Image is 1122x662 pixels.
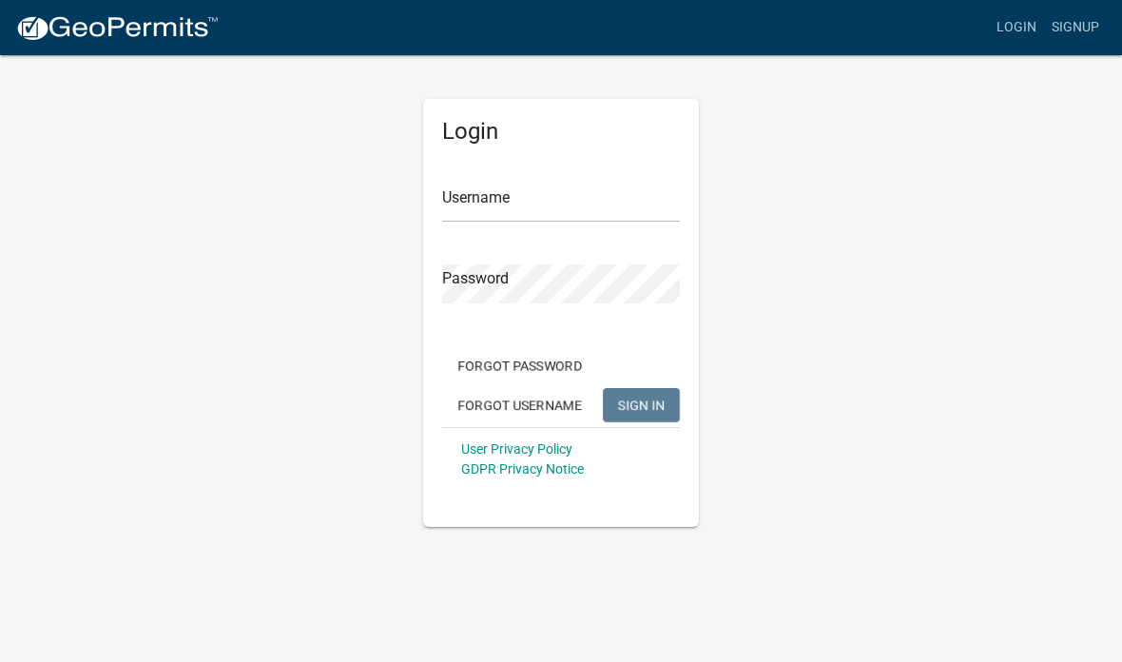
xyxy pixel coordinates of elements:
[442,118,680,146] h5: Login
[618,397,665,412] span: SIGN IN
[461,461,584,477] a: GDPR Privacy Notice
[1044,10,1107,46] a: Signup
[461,441,572,457] a: User Privacy Policy
[603,388,680,422] button: SIGN IN
[442,388,597,422] button: Forgot Username
[442,349,597,383] button: Forgot Password
[989,10,1044,46] a: Login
